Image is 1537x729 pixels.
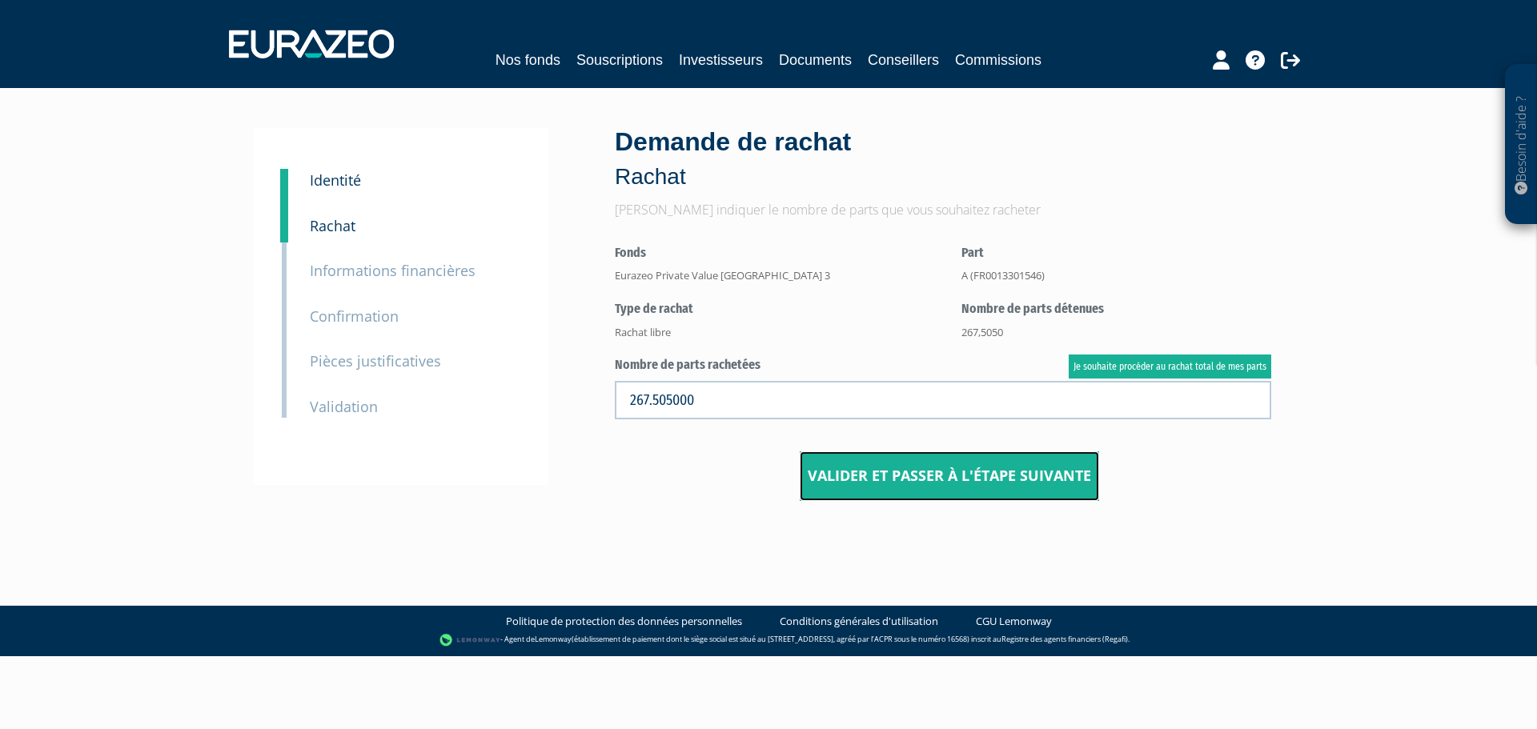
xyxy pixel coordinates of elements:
a: Je souhaite procéder au rachat total de mes parts [1069,354,1271,379]
label: Type de rachat [615,300,937,318]
img: 1732889491-logotype_eurazeo_blanc_rvb.png [229,30,394,58]
a: CGU Lemonway [976,614,1052,629]
div: - Agent de (établissement de paiement dont le siège social est situé au [STREET_ADDRESS], agréé p... [16,632,1521,648]
label: Fonds [615,244,937,262]
small: Confirmation [310,306,399,326]
p: Besoin d'aide ? [1512,73,1531,217]
p: [PERSON_NAME] indiquer le nombre de parts que vous souhaitez racheter [615,201,1283,219]
a: Commissions [955,49,1041,71]
img: logo-lemonway.png [439,632,501,648]
div: Rachat libre [615,325,937,340]
a: Souscriptions [576,49,663,71]
a: Lemonway [535,634,572,644]
a: Nos fonds [496,49,560,71]
div: A (FR0013301546) [961,268,1272,283]
a: Conditions générales d'utilisation [780,614,938,629]
p: Rachat [615,161,1283,193]
small: Pièces justificatives [310,351,441,371]
small: Identité [310,170,361,190]
small: Informations financières [310,261,476,280]
small: Validation [310,397,378,416]
div: 267,5050 [961,325,1272,340]
a: Documents [779,49,852,71]
label: Nombre de parts rachetées [615,356,1271,375]
input: Valider et passer à l'étape suivante [800,451,1099,501]
a: Conseillers [868,49,939,71]
label: Nombre de parts détenues [961,300,1272,318]
label: Part [961,244,1272,262]
a: Politique de protection des données personnelles [506,614,742,629]
div: Eurazeo Private Value [GEOGRAPHIC_DATA] 3 [615,268,937,283]
a: 2 [280,193,288,242]
a: 1 [280,169,288,201]
a: Investisseurs [679,49,763,71]
div: Demande de rachat [615,124,1283,193]
a: Registre des agents financiers (Regafi) [1001,634,1128,644]
small: Rachat [310,216,355,235]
